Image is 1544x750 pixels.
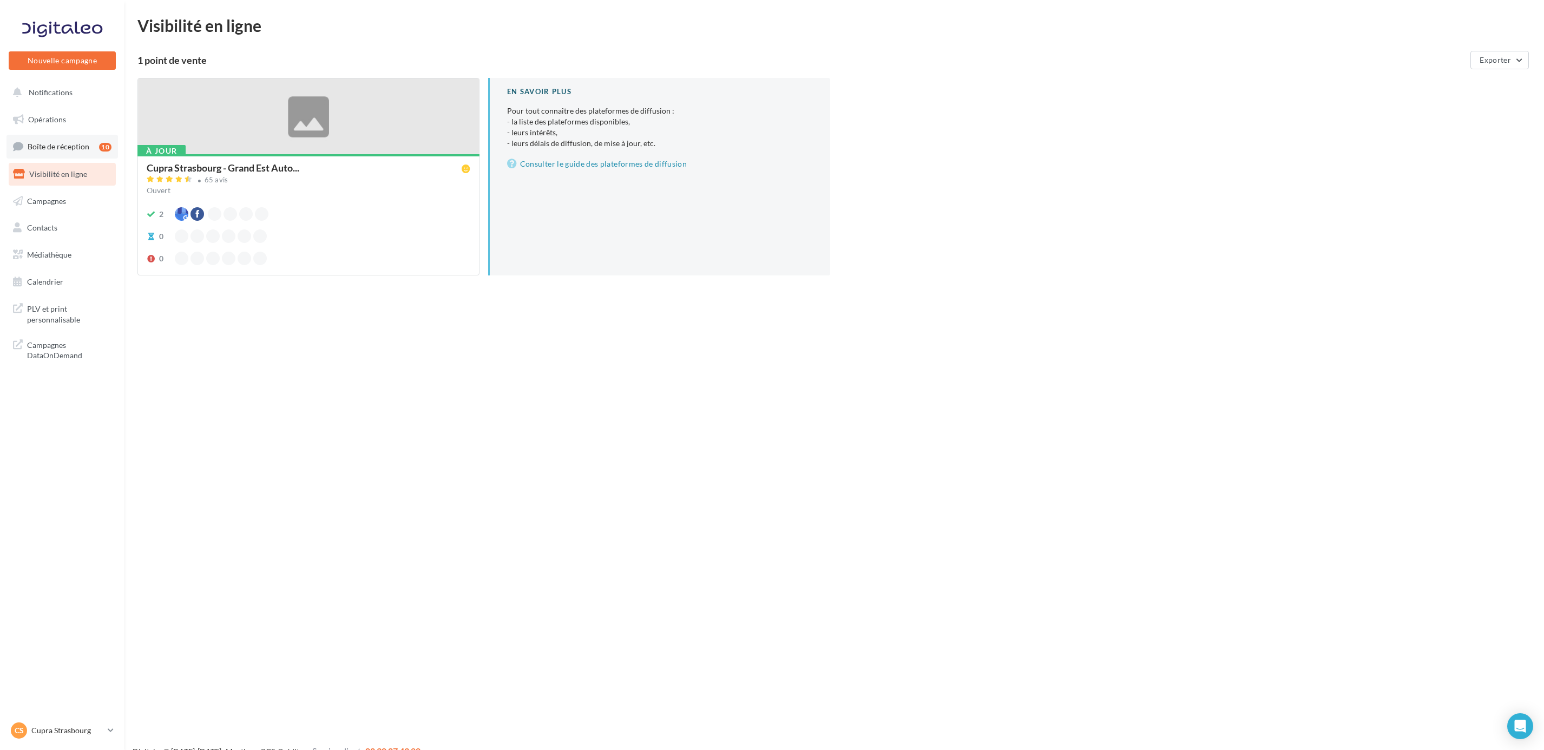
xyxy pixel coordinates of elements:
[159,253,163,264] div: 0
[9,720,116,741] a: CS Cupra Strasbourg
[29,88,73,97] span: Notifications
[27,301,111,325] span: PLV et print personnalisable
[27,277,63,286] span: Calendrier
[6,163,118,186] a: Visibilité en ligne
[99,143,111,152] div: 10
[507,87,813,97] div: En savoir plus
[6,333,118,365] a: Campagnes DataOnDemand
[6,190,118,213] a: Campagnes
[137,55,1466,65] div: 1 point de vente
[6,216,118,239] a: Contacts
[6,271,118,293] a: Calendrier
[29,169,87,179] span: Visibilité en ligne
[27,250,71,259] span: Médiathèque
[507,157,813,170] a: Consulter le guide des plateformes de diffusion
[137,17,1531,34] div: Visibilité en ligne
[28,142,89,151] span: Boîte de réception
[137,145,186,157] div: À jour
[507,116,813,127] li: - la liste des plateformes disponibles,
[507,138,813,149] li: - leurs délais de diffusion, de mise à jour, etc.
[27,196,66,205] span: Campagnes
[6,81,114,104] button: Notifications
[507,127,813,138] li: - leurs intérêts,
[15,725,24,736] span: CS
[205,176,228,183] div: 65 avis
[1470,51,1529,69] button: Exporter
[1480,55,1511,64] span: Exporter
[147,163,299,173] span: Cupra Strasbourg - Grand Est Auto...
[9,51,116,70] button: Nouvelle campagne
[27,338,111,361] span: Campagnes DataOnDemand
[6,135,118,158] a: Boîte de réception10
[6,244,118,266] a: Médiathèque
[27,223,57,232] span: Contacts
[6,108,118,131] a: Opérations
[159,231,163,242] div: 0
[507,106,813,149] p: Pour tout connaître des plateformes de diffusion :
[28,115,66,124] span: Opérations
[1507,713,1533,739] div: Open Intercom Messenger
[147,174,470,187] a: 65 avis
[6,297,118,329] a: PLV et print personnalisable
[31,725,103,736] p: Cupra Strasbourg
[147,186,170,195] span: Ouvert
[159,209,163,220] div: 2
